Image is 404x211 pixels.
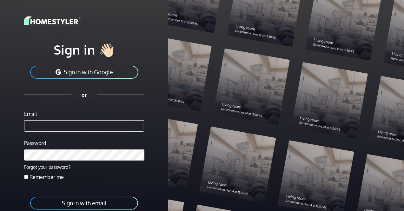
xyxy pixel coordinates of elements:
[30,173,64,181] label: Remember me
[24,139,46,147] label: Password
[24,110,37,118] label: Email
[30,196,139,210] button: Sign in with email
[24,15,81,26] img: logo-3de290ba35641baa71223ecac5eacb59cb85b4c7fdf211dc9aaecaaee71ea2f8.svg
[24,164,70,170] a: Forgot your password?
[30,65,139,79] button: Sign in with Google
[24,42,144,57] h1: Sign in 👋🏻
